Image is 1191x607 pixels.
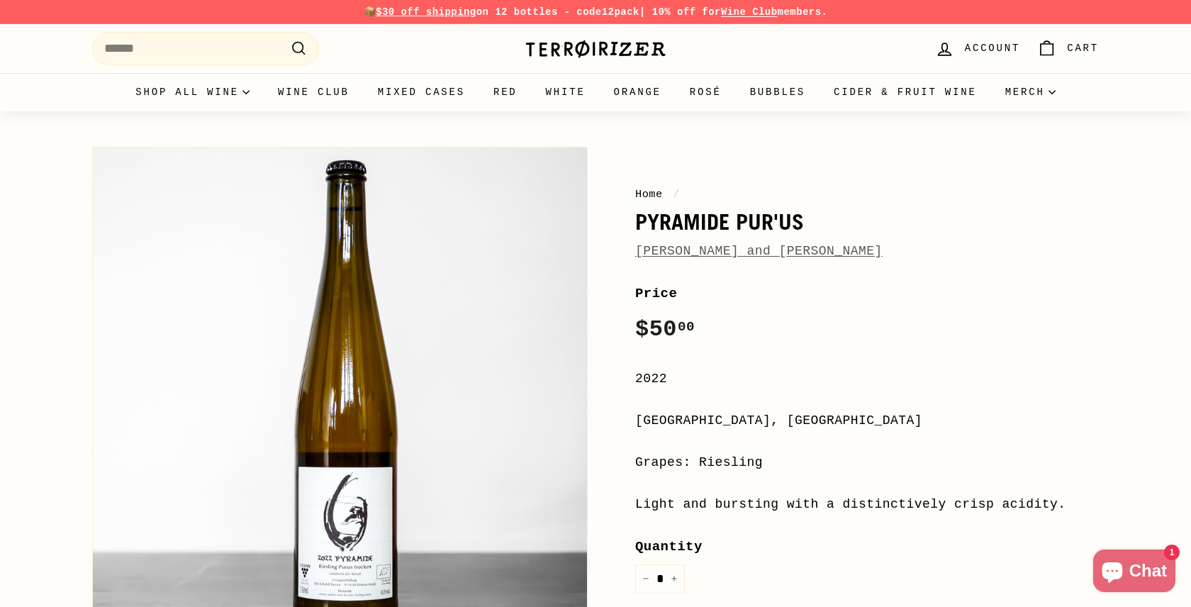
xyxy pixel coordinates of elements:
a: Bubbles [736,73,820,111]
h1: Pyramide Pur'us [635,210,1099,234]
inbox-online-store-chat: Shopify online store chat [1089,550,1180,596]
sup: 00 [678,319,695,335]
div: Primary [64,73,1127,111]
a: Mixed Cases [364,73,479,111]
span: / [669,188,683,201]
a: Wine Club [264,73,364,111]
summary: Shop all wine [121,73,264,111]
a: Cider & Fruit Wine [820,73,991,111]
span: Cart [1067,40,1099,56]
div: [GEOGRAPHIC_DATA], [GEOGRAPHIC_DATA] [635,411,1099,431]
a: Account [927,28,1029,69]
div: Light and bursting with a distinctively crisp acidity. [635,494,1099,515]
a: Cart [1029,28,1107,69]
input: quantity [635,564,685,594]
strong: 12pack [602,6,639,18]
span: $50 [635,316,695,343]
label: Price [635,283,1099,304]
a: Red [479,73,532,111]
span: $30 off shipping [376,6,476,18]
a: Rosé [676,73,736,111]
span: Account [965,40,1020,56]
a: Orange [600,73,676,111]
button: Reduce item quantity by one [635,564,656,594]
div: Grapes: Riesling [635,452,1099,473]
a: White [532,73,600,111]
summary: Merch [991,73,1070,111]
div: 2022 [635,369,1099,389]
a: Home [635,188,663,201]
nav: breadcrumbs [635,186,1099,203]
p: 📦 on 12 bottles - code | 10% off for members. [92,4,1099,20]
a: [PERSON_NAME] and [PERSON_NAME] [635,244,883,258]
label: Quantity [635,536,1099,557]
button: Increase item quantity by one [664,564,685,594]
a: Wine Club [721,6,778,18]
